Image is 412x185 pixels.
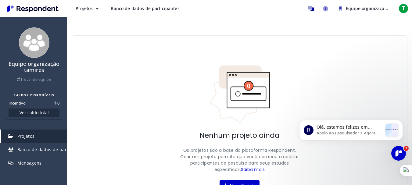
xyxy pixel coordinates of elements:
button: Equipe organização tamires [334,3,395,14]
a: Participantes da mensagem [305,2,317,15]
img: team_avatar_256.png [19,27,49,58]
a: Saiba mais [241,166,265,173]
font: Apoio ao Pesquisador • Agora mesmo [27,23,102,28]
button: Ver saldo total [9,109,59,117]
iframe: Chat ao vivo do Intercom [391,146,406,161]
font: Banco de dados de participantes [111,5,179,11]
a: Banco de dados de participantes [106,3,184,14]
img: Respondente [5,4,61,14]
font: $ 0 [54,100,59,106]
section: Resumo do saldo [6,90,62,120]
font: Projetos [76,5,93,11]
iframe: Mensagem de notificação do intercomunicador [290,108,412,169]
font: Nenhum projeto ainda [199,130,280,140]
font: Projetos [17,133,35,139]
font: Incentivo [9,100,26,106]
font: Trocar de equipe [20,77,51,82]
font: Equipe organização tamires [9,60,59,73]
a: Trocar de equipe [17,77,51,82]
button: Projetos [71,3,103,14]
font: Os projetos são a base da plataforma Respondent. Criar um projeto permite que você comece a colet... [180,147,299,173]
p: Mensagem do Suporte ao Pesquisador, enviada agora mesmo [27,23,92,28]
font: 1 [405,146,407,150]
font: SALDOS DISPONÍVEIS [14,93,54,97]
img: Nenhum indicador de projetos [209,65,270,124]
font: T [402,4,405,12]
font: Mensagens [17,160,42,166]
button: T [397,3,410,14]
font: Olá, estamos felizes em anunciar que nosso site e plataforma foram renovados! Embora o visual sej... [27,17,91,95]
font: Ver saldo total [20,110,49,116]
font: Equipe organização tamires [346,5,404,11]
a: Ajuda e suporte [319,2,331,15]
font: Banco de dados de participantes [17,147,88,152]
